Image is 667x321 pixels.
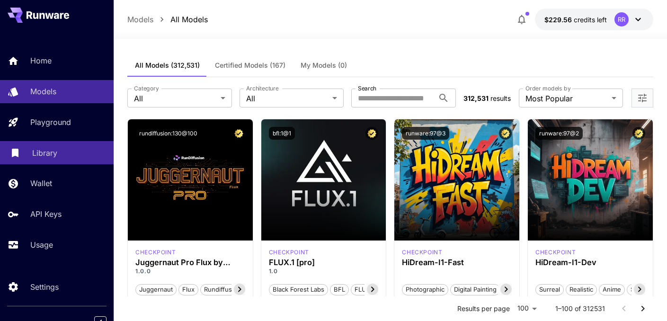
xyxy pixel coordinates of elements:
[269,283,328,295] button: Black Forest Labs
[178,283,198,295] button: flux
[127,14,153,25] a: Models
[179,285,198,294] span: flux
[535,127,583,140] button: runware:97@2
[135,61,200,70] span: All Models (312,531)
[269,258,379,267] h3: FLUX.1 [pro]
[200,283,245,295] button: rundiffusion
[30,281,59,293] p: Settings
[127,14,208,25] nav: breadcrumb
[544,16,574,24] span: $229.56
[246,93,329,104] span: All
[30,178,52,189] p: Wallet
[232,127,245,140] button: Certified Model – Vetted for best performance and includes a commercial license.
[637,92,648,104] button: Open more filters
[566,285,596,294] span: Realistic
[30,55,52,66] p: Home
[269,248,309,257] div: fluxpro
[135,258,245,267] h3: Juggernaut Pro Flux by RunDiffusion
[136,285,176,294] span: juggernaut
[535,248,576,257] p: checkpoint
[301,61,347,70] span: My Models (0)
[246,84,278,92] label: Architecture
[330,283,349,295] button: BFL
[170,14,208,25] a: All Models
[402,258,512,267] h3: HiDream-I1-Fast
[134,84,159,92] label: Category
[135,248,176,257] p: checkpoint
[536,285,563,294] span: Surreal
[32,147,57,159] p: Library
[135,127,201,140] button: rundiffusion:130@100
[269,267,379,276] p: 1.0
[402,283,448,295] button: Photographic
[402,285,448,294] span: Photographic
[566,283,597,295] button: Realistic
[351,283,395,295] button: FLUX.1 [pro]
[463,94,489,102] span: 312,531
[499,127,512,140] button: Certified Model – Vetted for best performance and includes a commercial license.
[535,9,653,30] button: $229.56104RR
[535,248,576,257] div: HiDream Dev
[135,283,177,295] button: juggernaut
[514,302,540,315] div: 100
[525,93,608,104] span: Most Popular
[30,208,62,220] p: API Keys
[269,248,309,257] p: checkpoint
[627,283,657,295] button: Stylized
[402,127,449,140] button: runware:97@3
[490,94,511,102] span: results
[451,285,500,294] span: Digital Painting
[365,127,378,140] button: Certified Model – Vetted for best performance and includes a commercial license.
[402,248,442,257] div: HiDream Fast
[614,12,629,27] div: RR
[215,61,285,70] span: Certified Models (167)
[450,283,500,295] button: Digital Painting
[535,258,645,267] h3: HiDream-I1-Dev
[525,84,570,92] label: Order models by
[574,16,607,24] span: credits left
[30,239,53,250] p: Usage
[30,116,71,128] p: Playground
[30,86,56,97] p: Models
[351,285,394,294] span: FLUX.1 [pro]
[134,93,216,104] span: All
[402,248,442,257] p: checkpoint
[135,267,245,276] p: 1.0.0
[632,127,645,140] button: Certified Model – Vetted for best performance and includes a commercial license.
[358,84,376,92] label: Search
[269,285,328,294] span: Black Forest Labs
[633,299,652,318] button: Go to next page
[544,15,607,25] div: $229.56104
[535,283,564,295] button: Surreal
[201,285,244,294] span: rundiffusion
[330,285,348,294] span: BFL
[555,304,605,313] p: 1–100 of 312531
[599,285,624,294] span: Anime
[269,127,295,140] button: bfl:1@1
[599,283,625,295] button: Anime
[135,248,176,257] div: FLUX.1 D
[627,285,657,294] span: Stylized
[457,304,510,313] p: Results per page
